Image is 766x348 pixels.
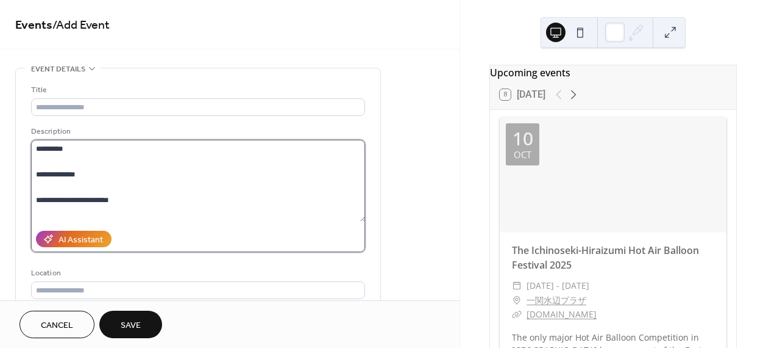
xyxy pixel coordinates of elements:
span: Cancel [41,319,73,332]
a: Events [15,13,52,37]
div: ​ [512,293,522,308]
div: Description [31,125,363,138]
a: 一関水辺プラザ [527,293,586,308]
div: Oct [514,150,531,159]
span: / Add Event [52,13,110,37]
button: Cancel [20,311,94,338]
button: AI Assistant [36,231,112,247]
div: Upcoming events [490,65,736,80]
div: ​ [512,278,522,293]
div: ​ [512,307,522,322]
a: The Ichinoseki-Hiraizumi Hot Air Balloon Festival 2025 [512,244,699,272]
span: [DATE] - [DATE] [527,278,589,293]
span: Save [121,319,141,332]
div: Location [31,267,363,280]
span: Event details [31,63,85,76]
a: [DOMAIN_NAME] [527,308,597,320]
button: Save [99,311,162,338]
div: Title [31,84,363,96]
div: 10 [512,129,533,148]
div: AI Assistant [59,234,103,247]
